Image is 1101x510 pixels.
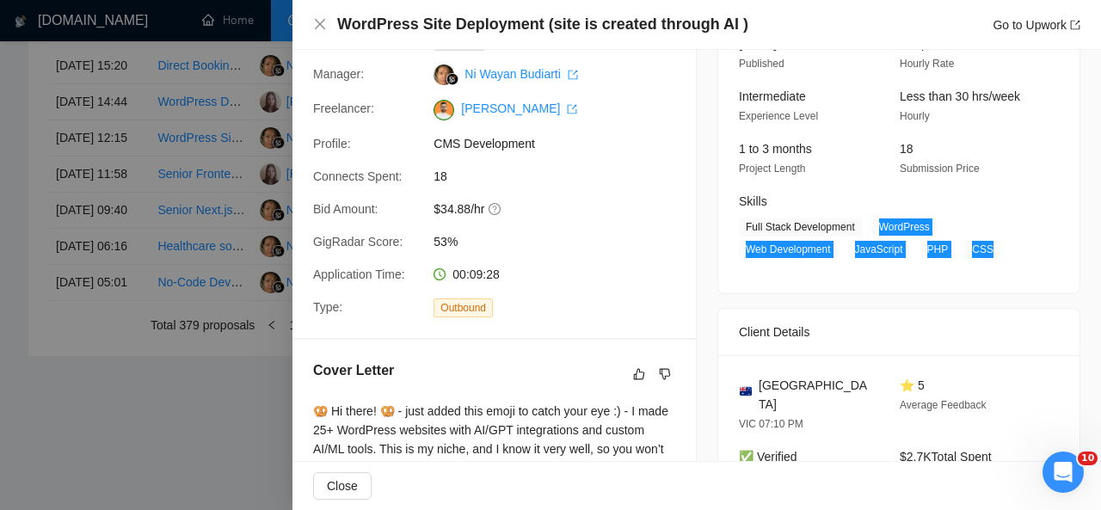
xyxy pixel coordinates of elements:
[739,142,812,156] span: 1 to 3 months
[900,450,992,464] span: $2.7K Total Spent
[633,367,645,381] span: like
[434,100,454,120] img: c1NLmzrk-0pBZjOo1nLSJnOz0itNHKTdmMHAt8VIsLFzaWqqsJDJtcFyV3OYvrqgu3
[327,476,358,495] span: Close
[740,385,752,397] img: 🇦🇺
[872,218,937,237] span: WordPress
[313,137,351,151] span: Profile:
[434,268,446,280] span: clock-circle
[629,364,649,384] button: like
[489,202,502,216] span: question-circle
[739,450,797,464] span: ✅ Verified
[313,267,405,281] span: Application Time:
[1043,452,1084,493] iframe: Intercom live chat
[900,89,1020,103] span: Less than 30 hrs/week
[848,240,910,259] span: JavaScript
[337,14,748,35] h4: WordPress Site Deployment (site is created through AI )
[739,110,818,122] span: Experience Level
[567,104,577,114] span: export
[739,89,806,103] span: Intermediate
[434,134,692,153] span: CMS Development
[313,17,327,31] span: close
[739,163,805,175] span: Project Length
[434,232,692,251] span: 53%
[739,309,1059,355] div: Client Details
[900,58,954,70] span: Hourly Rate
[313,202,378,216] span: Bid Amount:
[1070,20,1080,30] span: export
[313,472,372,500] button: Close
[900,378,925,392] span: ⭐ 5
[1078,452,1098,465] span: 10
[446,73,458,85] img: gigradar-bm.png
[993,18,1080,32] a: Go to Upworkexport
[313,101,374,115] span: Freelancer:
[434,200,692,218] span: $34.88/hr
[759,376,872,414] span: [GEOGRAPHIC_DATA]
[739,58,784,70] span: Published
[739,218,862,237] span: Full Stack Development
[900,142,913,156] span: 18
[313,17,327,32] button: Close
[461,101,577,115] a: [PERSON_NAME] export
[900,110,930,122] span: Hourly
[965,240,1000,259] span: CSS
[313,67,364,81] span: Manager:
[313,169,403,183] span: Connects Spent:
[920,240,956,259] span: PHP
[313,235,403,249] span: GigRadar Score:
[452,267,500,281] span: 00:09:28
[464,67,577,81] a: Ni Wayan Budiarti export
[739,418,803,430] span: VIC 07:10 PM
[659,367,671,381] span: dislike
[313,300,342,314] span: Type:
[434,167,692,186] span: 18
[900,163,980,175] span: Submission Price
[900,399,987,411] span: Average Feedback
[313,360,394,381] h5: Cover Letter
[434,298,493,317] span: Outbound
[655,364,675,384] button: dislike
[739,194,767,208] span: Skills
[739,240,838,259] span: Web Development
[568,70,578,80] span: export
